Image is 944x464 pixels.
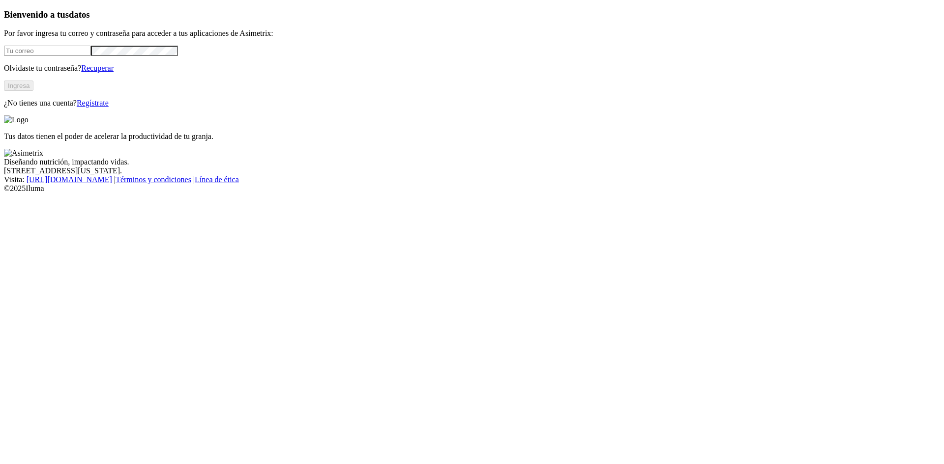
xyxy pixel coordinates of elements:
[4,158,940,166] div: Diseñando nutrición, impactando vidas.
[81,64,114,72] a: Recuperar
[4,184,940,193] div: © 2025 Iluma
[116,175,191,184] a: Términos y condiciones
[4,166,940,175] div: [STREET_ADDRESS][US_STATE].
[4,29,940,38] p: Por favor ingresa tu correo y contraseña para acceder a tus aplicaciones de Asimetrix:
[4,81,33,91] button: Ingresa
[195,175,239,184] a: Línea de ética
[69,9,90,20] span: datos
[4,132,940,141] p: Tus datos tienen el poder de acelerar la productividad de tu granja.
[4,9,940,20] h3: Bienvenido a tus
[27,175,112,184] a: [URL][DOMAIN_NAME]
[4,149,43,158] img: Asimetrix
[4,64,940,73] p: Olvidaste tu contraseña?
[4,175,940,184] div: Visita : | |
[4,115,29,124] img: Logo
[4,46,91,56] input: Tu correo
[77,99,109,107] a: Regístrate
[4,99,940,108] p: ¿No tienes una cuenta?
